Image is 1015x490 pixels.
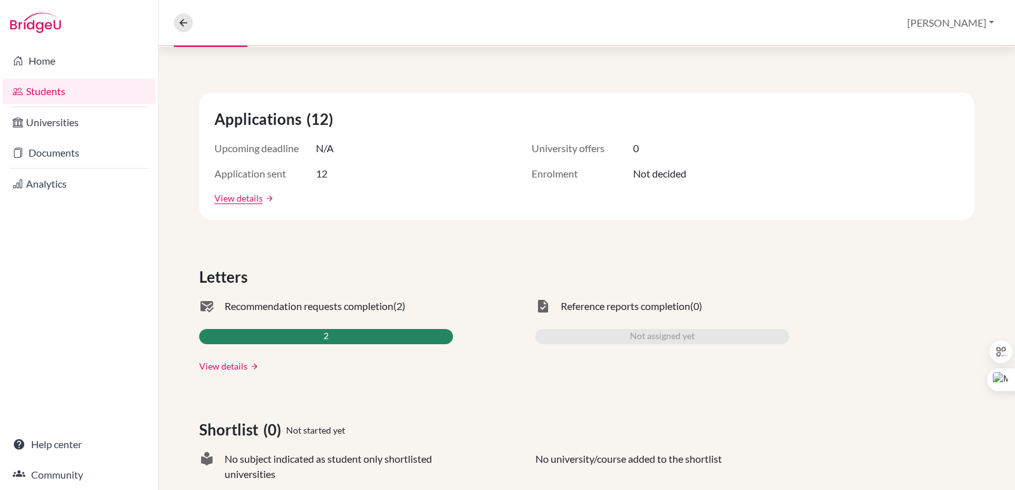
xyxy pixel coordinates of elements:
[199,299,214,314] span: mark_email_read
[286,423,345,437] span: Not started yet
[214,108,306,131] span: Applications
[263,418,286,441] span: (0)
[225,451,453,482] span: No subject indicated as student only shortlisted universities
[316,166,327,181] span: 12
[535,451,722,482] p: No university/course added to the shortlist
[690,299,702,314] span: (0)
[3,432,155,457] a: Help center
[532,141,633,156] span: University offers
[633,166,686,181] span: Not decided
[561,299,690,314] span: Reference reports completion
[199,418,263,441] span: Shortlist
[633,141,639,156] span: 0
[393,299,405,314] span: (2)
[199,266,252,288] span: Letters
[214,191,263,205] a: View details
[316,141,334,156] span: N/A
[3,171,155,197] a: Analytics
[306,108,338,131] span: (12)
[324,329,329,344] span: 2
[214,141,316,156] span: Upcoming deadline
[263,194,274,203] a: arrow_forward
[3,48,155,74] a: Home
[247,362,259,371] a: arrow_forward
[901,11,1000,35] button: [PERSON_NAME]
[3,79,155,104] a: Students
[3,140,155,165] a: Documents
[10,13,61,33] img: Bridge-U
[3,462,155,487] a: Community
[225,299,393,314] span: Recommendation requests completion
[3,110,155,135] a: Universities
[214,166,316,181] span: Application sent
[630,329,695,344] span: Not assigned yet
[199,451,214,482] span: local_library
[199,359,247,373] a: View details
[532,166,633,181] span: Enrolment
[535,299,551,314] span: task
